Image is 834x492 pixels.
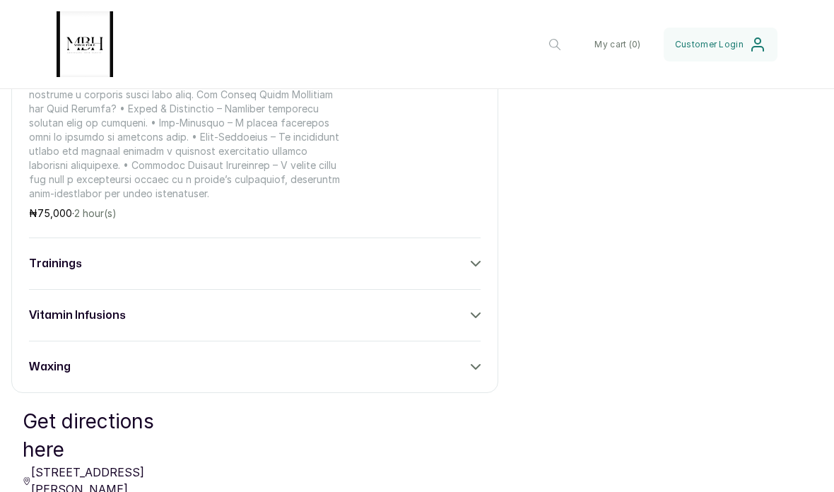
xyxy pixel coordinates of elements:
span: 75,000 [37,207,72,219]
p: Get directions here [23,407,195,464]
h3: trainings [29,255,82,272]
button: My cart (0) [583,28,652,61]
span: Customer Login [675,39,744,50]
span: 2 hour(s) [74,207,117,219]
button: Customer Login [664,28,777,61]
h3: waxing [29,358,71,375]
img: business logo [57,11,113,77]
h3: vitamin infusions [29,307,126,324]
p: ₦ · [29,206,345,221]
